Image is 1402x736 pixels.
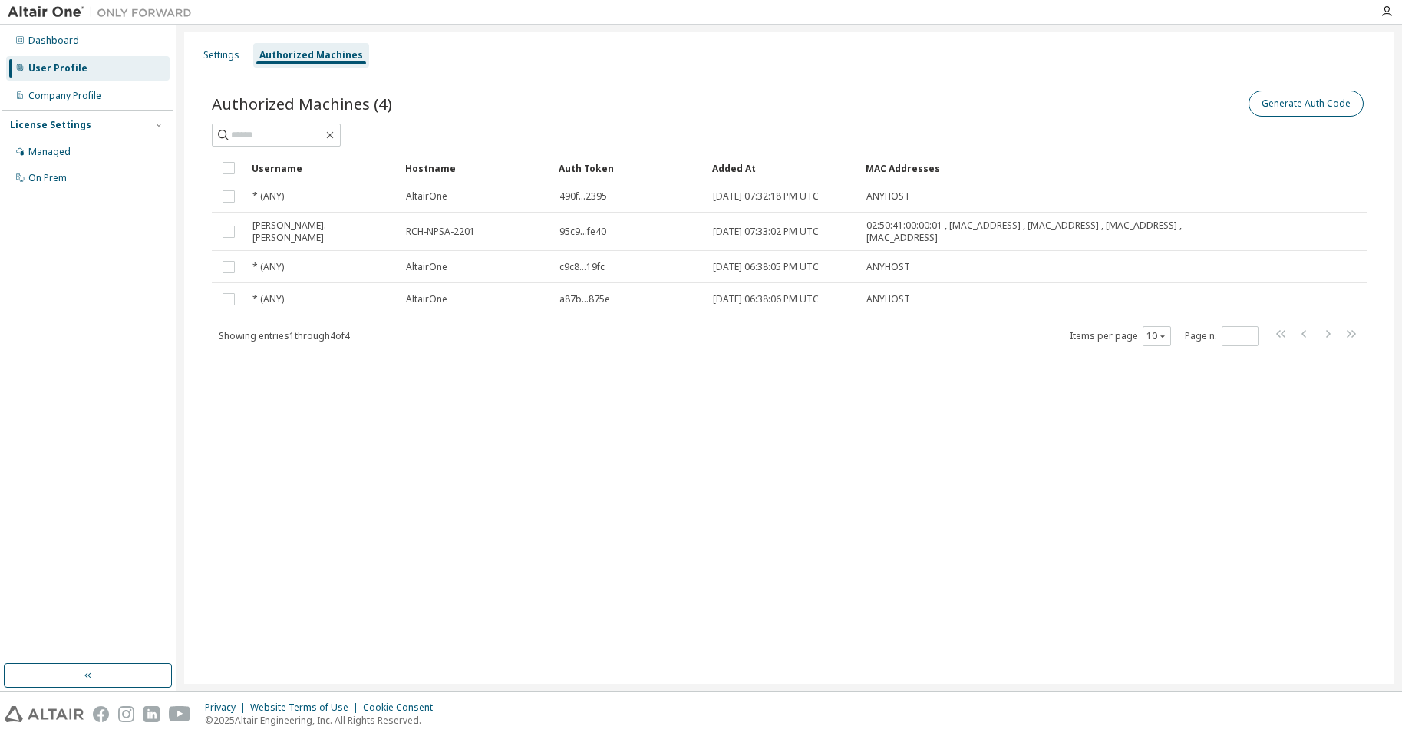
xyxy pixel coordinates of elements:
span: c9c8...19fc [559,261,605,273]
span: a87b...875e [559,293,610,305]
p: © 2025 Altair Engineering, Inc. All Rights Reserved. [205,714,442,727]
span: [DATE] 06:38:06 PM UTC [713,293,819,305]
span: ANYHOST [866,293,910,305]
span: * (ANY) [252,261,284,273]
button: Generate Auth Code [1249,91,1364,117]
div: Added At [712,156,853,180]
button: 10 [1146,330,1167,342]
span: [DATE] 07:32:18 PM UTC [713,190,819,203]
span: 95c9...fe40 [559,226,606,238]
span: [PERSON_NAME].[PERSON_NAME] [252,219,392,244]
img: altair_logo.svg [5,706,84,722]
div: Website Terms of Use [250,701,363,714]
img: linkedin.svg [143,706,160,722]
div: Username [252,156,393,180]
span: 490f...2395 [559,190,607,203]
span: Authorized Machines (4) [212,93,392,114]
div: Hostname [405,156,546,180]
img: youtube.svg [169,706,191,722]
span: Items per page [1070,326,1171,346]
span: ANYHOST [866,261,910,273]
img: Altair One [8,5,200,20]
img: facebook.svg [93,706,109,722]
span: AltairOne [406,293,447,305]
div: MAC Addresses [866,156,1206,180]
span: * (ANY) [252,190,284,203]
div: Settings [203,49,239,61]
span: RCH-NPSA-2201 [406,226,475,238]
span: [DATE] 06:38:05 PM UTC [713,261,819,273]
div: Company Profile [28,90,101,102]
div: Dashboard [28,35,79,47]
span: Showing entries 1 through 4 of 4 [219,329,350,342]
div: License Settings [10,119,91,131]
div: On Prem [28,172,67,184]
div: Authorized Machines [259,49,363,61]
span: ANYHOST [866,190,910,203]
span: * (ANY) [252,293,284,305]
div: Managed [28,146,71,158]
img: instagram.svg [118,706,134,722]
span: 02:50:41:00:00:01 , [MAC_ADDRESS] , [MAC_ADDRESS] , [MAC_ADDRESS] , [MAC_ADDRESS] [866,219,1205,244]
span: AltairOne [406,190,447,203]
div: Auth Token [559,156,700,180]
div: Cookie Consent [363,701,442,714]
div: Privacy [205,701,250,714]
span: AltairOne [406,261,447,273]
div: User Profile [28,62,87,74]
span: Page n. [1185,326,1259,346]
span: [DATE] 07:33:02 PM UTC [713,226,819,238]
